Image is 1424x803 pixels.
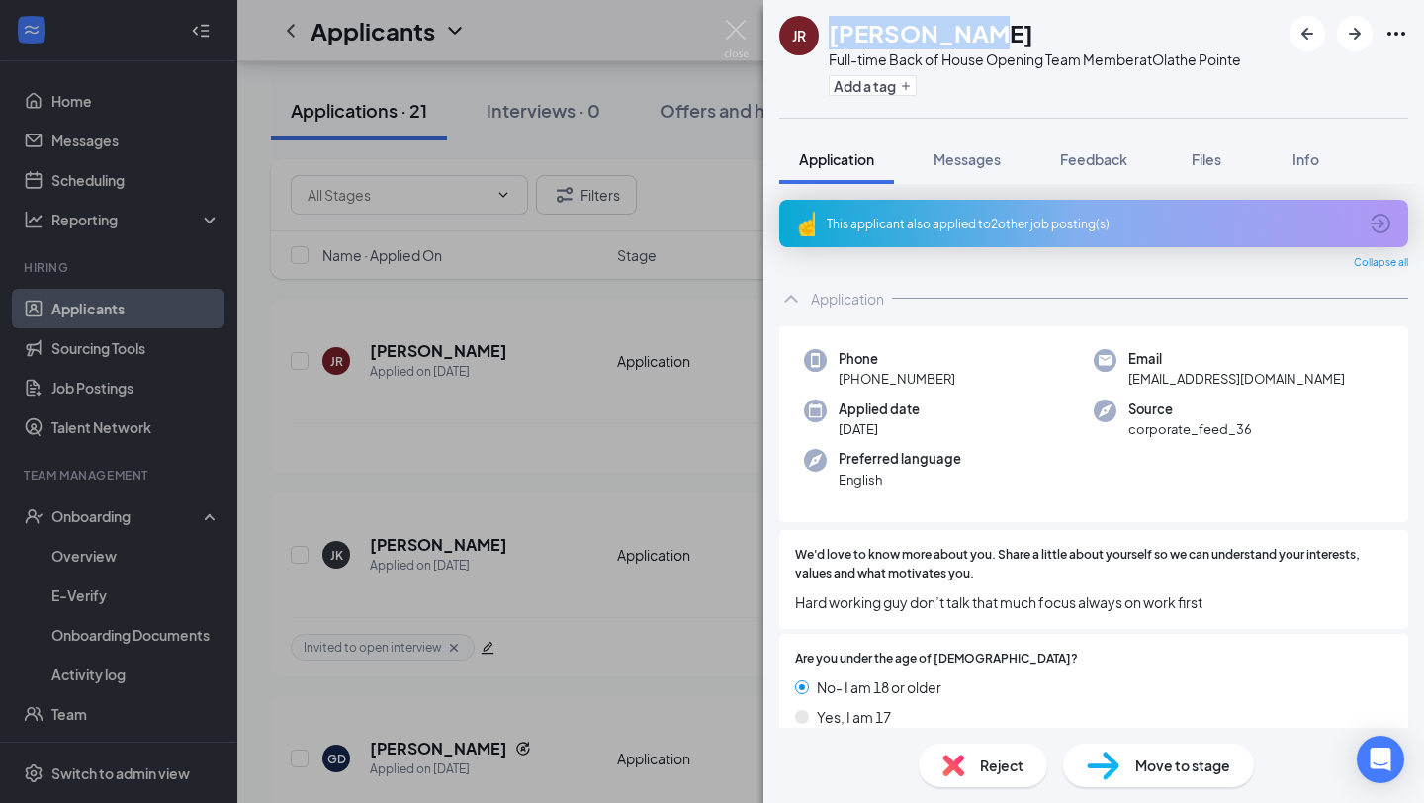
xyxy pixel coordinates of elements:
button: ArrowRight [1337,16,1373,51]
span: We'd love to know more about you. Share a little about yourself so we can understand your interes... [795,546,1392,583]
div: JR [792,26,806,45]
span: Phone [839,349,955,369]
span: Move to stage [1135,755,1230,776]
button: ArrowLeftNew [1290,16,1325,51]
span: corporate_feed_36 [1128,419,1252,439]
span: Yes, I am 17 [817,706,891,728]
span: Are you under the age of [DEMOGRAPHIC_DATA]? [795,650,1078,669]
svg: ChevronUp [779,287,803,311]
svg: ArrowCircle [1369,212,1392,235]
span: Info [1292,150,1319,168]
div: Application [811,289,884,309]
span: Files [1192,150,1221,168]
span: No- I am 18 or older [817,676,941,698]
span: Source [1128,400,1252,419]
svg: ArrowRight [1343,22,1367,45]
span: Messages [934,150,1001,168]
span: Collapse all [1354,255,1408,271]
svg: Ellipses [1384,22,1408,45]
span: Application [799,150,874,168]
h1: [PERSON_NAME] [829,16,1033,49]
span: English [839,470,961,490]
span: Preferred language [839,449,961,469]
svg: Plus [900,80,912,92]
div: Open Intercom Messenger [1357,736,1404,783]
div: Full-time Back of House Opening Team Member at Olathe Pointe [829,49,1241,69]
span: Reject [980,755,1023,776]
span: [DATE] [839,419,920,439]
span: Hard working guy don’t talk that much focus always on work first [795,591,1392,613]
span: Email [1128,349,1345,369]
span: [PHONE_NUMBER] [839,369,955,389]
div: This applicant also applied to 2 other job posting(s) [827,216,1357,232]
span: [EMAIL_ADDRESS][DOMAIN_NAME] [1128,369,1345,389]
span: Applied date [839,400,920,419]
button: PlusAdd a tag [829,75,917,96]
span: Feedback [1060,150,1127,168]
svg: ArrowLeftNew [1295,22,1319,45]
